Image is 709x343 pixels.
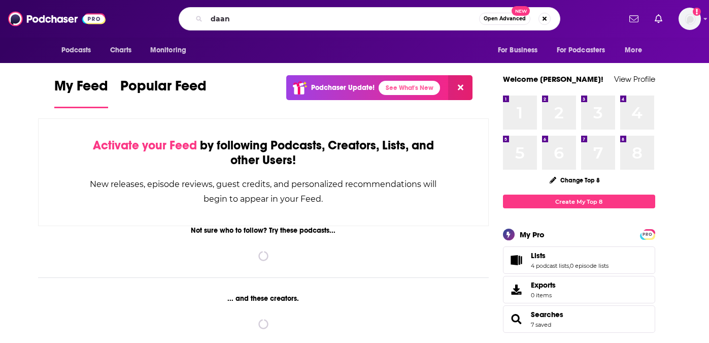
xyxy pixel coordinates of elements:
a: Searches [507,312,527,326]
input: Search podcasts, credits, & more... [207,11,479,27]
button: Show profile menu [679,8,701,30]
span: 0 items [531,292,556,299]
a: Lists [507,253,527,267]
div: ... and these creators. [38,294,489,303]
span: Lists [531,251,546,260]
svg: Add a profile image [693,8,701,16]
span: PRO [642,231,654,238]
span: Exports [531,280,556,290]
span: Charts [110,43,132,57]
span: Activate your Feed [93,138,197,153]
a: Popular Feed [120,77,207,108]
button: open menu [491,41,551,60]
span: Open Advanced [484,16,526,21]
a: See What's New [379,81,440,95]
span: Exports [507,283,527,297]
button: open menu [143,41,199,60]
span: , [569,262,570,269]
div: My Pro [520,230,545,239]
a: Charts [104,41,138,60]
a: View Profile [614,74,655,84]
a: 0 episode lists [570,262,609,269]
span: Logged in as teisenbe [679,8,701,30]
div: Search podcasts, credits, & more... [179,7,560,30]
span: Podcasts [61,43,91,57]
button: Open AdvancedNew [479,13,530,25]
a: 4 podcast lists [531,262,569,269]
div: by following Podcasts, Creators, Lists, and other Users! [89,138,438,168]
span: My Feed [54,77,108,101]
a: Create My Top 8 [503,195,655,208]
a: Show notifications dropdown [651,10,666,27]
button: open menu [618,41,655,60]
span: Monitoring [150,43,186,57]
div: Not sure who to follow? Try these podcasts... [38,226,489,235]
img: User Profile [679,8,701,30]
button: open menu [550,41,620,60]
img: Podchaser - Follow, Share and Rate Podcasts [8,9,106,28]
a: Exports [503,276,655,303]
span: Popular Feed [120,77,207,101]
span: New [512,6,530,16]
a: Show notifications dropdown [625,10,643,27]
button: open menu [54,41,105,60]
span: For Podcasters [557,43,605,57]
a: Searches [531,310,563,319]
span: Searches [503,305,655,333]
a: PRO [642,230,654,238]
a: Welcome [PERSON_NAME]! [503,74,603,84]
a: 7 saved [531,321,551,328]
div: New releases, episode reviews, guest credits, and personalized recommendations will begin to appe... [89,177,438,206]
button: Change Top 8 [544,174,606,186]
a: My Feed [54,77,108,108]
a: Lists [531,251,609,260]
span: Lists [503,246,655,274]
p: Podchaser Update! [311,83,375,92]
span: More [625,43,642,57]
span: For Business [498,43,538,57]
